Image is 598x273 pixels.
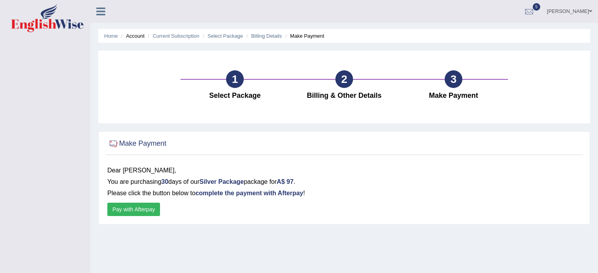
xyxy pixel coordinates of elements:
b: Silver Package [199,178,244,185]
a: Current Subscription [153,33,199,39]
button: Pay with Afterpay [107,203,160,216]
h4: Billing & Other Details [293,92,395,100]
h4: Make Payment [403,92,504,100]
h4: Select Package [184,92,286,100]
div: 2 [335,70,353,88]
b: A$ 97 [277,178,294,185]
div: 3 [445,70,462,88]
b: complete the payment with Afterpay [195,190,303,196]
h2: Make Payment [107,138,166,150]
div: 1 [226,70,244,88]
div: Dear [PERSON_NAME], [107,165,581,176]
a: Select Package [208,33,243,39]
span: 5 [533,3,541,11]
li: Make Payment [283,32,324,40]
a: Home [104,33,118,39]
a: Billing Details [251,33,282,39]
p: You are purchasing days of our package for . Please click the button below to ! [107,176,581,199]
li: Account [119,32,144,40]
b: 30 [161,178,168,185]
